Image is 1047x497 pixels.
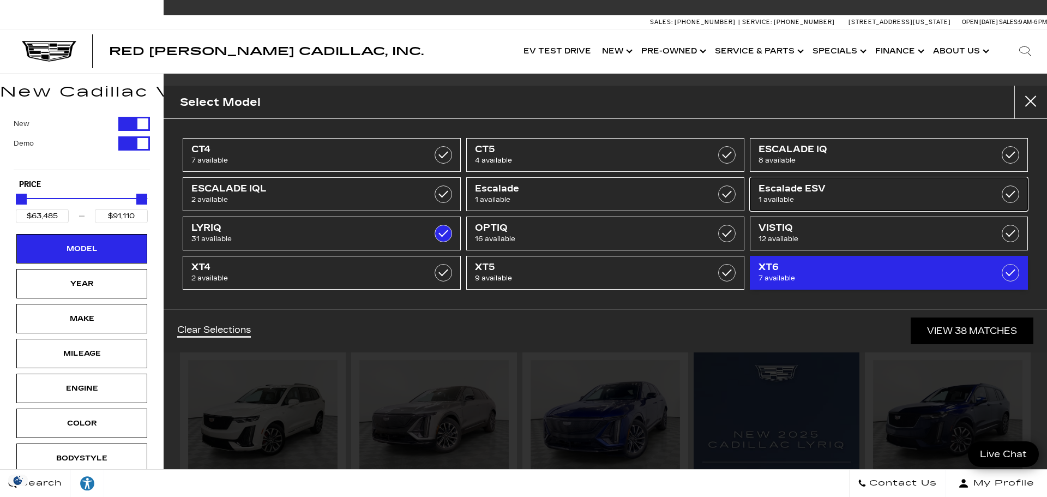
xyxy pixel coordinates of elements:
label: Demo [14,138,34,149]
a: Live Chat [968,441,1039,467]
a: Red [PERSON_NAME] Cadillac, Inc. [109,46,424,57]
span: 8 available [759,155,980,166]
span: 7 available [191,155,413,166]
div: Year [55,278,109,290]
div: Make [55,313,109,325]
span: 7 available [759,273,980,284]
div: Engine [55,382,109,394]
a: [STREET_ADDRESS][US_STATE] [849,19,951,26]
a: CT47 available [183,138,461,172]
div: BodystyleBodystyle [16,444,147,473]
section: Click to Open Cookie Consent Modal [5,475,31,486]
a: VISTIQ12 available [750,217,1028,250]
div: Bodystyle [55,452,109,464]
a: OPTIQ16 available [466,217,744,250]
a: Service: [PHONE_NUMBER] [738,19,838,25]
a: Escalade ESV1 available [750,177,1028,211]
div: Model [55,243,109,255]
span: CT5 [475,144,696,155]
span: 4 available [475,155,696,166]
span: VISTIQ [759,223,980,233]
div: ModelModel [16,234,147,264]
img: Cadillac Dark Logo with Cadillac White Text [22,41,76,62]
h2: Select Model [180,93,261,111]
div: Color [55,417,109,429]
span: Open [DATE] [962,19,998,26]
div: MileageMileage [16,339,147,368]
div: Price [16,190,148,223]
span: Live Chat [974,448,1032,460]
a: View 38 Matches [911,318,1033,344]
a: Clear Selections [177,325,251,338]
div: Minimum Price [16,194,27,205]
a: Service & Parts [709,29,807,73]
input: Minimum [16,209,69,223]
a: XT67 available [750,256,1028,290]
span: Escalade [475,183,696,194]
a: Explore your accessibility options [71,470,104,497]
span: OPTIQ [475,223,696,233]
a: Contact Us [849,470,946,497]
a: ESCALADE IQL2 available [183,177,461,211]
span: My Profile [969,476,1034,491]
span: [PHONE_NUMBER] [675,19,736,26]
span: 1 available [759,194,980,205]
span: 1 available [475,194,696,205]
img: Opt-Out Icon [5,475,31,486]
div: EngineEngine [16,374,147,403]
span: Contact Us [867,476,937,491]
span: [PHONE_NUMBER] [774,19,835,26]
span: Red [PERSON_NAME] Cadillac, Inc. [109,45,424,58]
span: 9 available [475,273,696,284]
div: ColorColor [16,409,147,438]
span: CT4 [191,144,413,155]
label: New [14,118,29,129]
span: 2 available [191,194,413,205]
span: ESCALADE IQL [191,183,413,194]
a: Finance [870,29,928,73]
span: 9 AM-6 PM [1019,19,1047,26]
span: Sales: [999,19,1019,26]
button: Open user profile menu [946,470,1047,497]
a: About Us [928,29,992,73]
a: EV Test Drive [518,29,597,73]
h5: Price [19,180,145,190]
span: ESCALADE IQ [759,144,980,155]
div: Explore your accessibility options [71,475,104,492]
a: New [597,29,636,73]
button: close [1014,86,1047,118]
span: Search [17,476,62,491]
a: ESCALADE IQ8 available [750,138,1028,172]
span: 31 available [191,233,413,244]
a: CT54 available [466,138,744,172]
span: Service: [742,19,772,26]
div: YearYear [16,269,147,298]
a: Specials [807,29,870,73]
span: XT4 [191,262,413,273]
a: XT59 available [466,256,744,290]
a: Sales: [PHONE_NUMBER] [650,19,738,25]
a: Escalade1 available [466,177,744,211]
a: Pre-Owned [636,29,709,73]
div: MakeMake [16,304,147,333]
span: 2 available [191,273,413,284]
span: XT6 [759,262,980,273]
span: XT5 [475,262,696,273]
span: 16 available [475,233,696,244]
div: Mileage [55,348,109,360]
span: 12 available [759,233,980,244]
div: Filter by Vehicle Type [14,117,150,170]
a: LYRIQ31 available [183,217,461,250]
span: Sales: [650,19,673,26]
span: Escalade ESV [759,183,980,194]
input: Maximum [95,209,148,223]
a: XT42 available [183,256,461,290]
div: Maximum Price [136,194,147,205]
span: LYRIQ [191,223,413,233]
